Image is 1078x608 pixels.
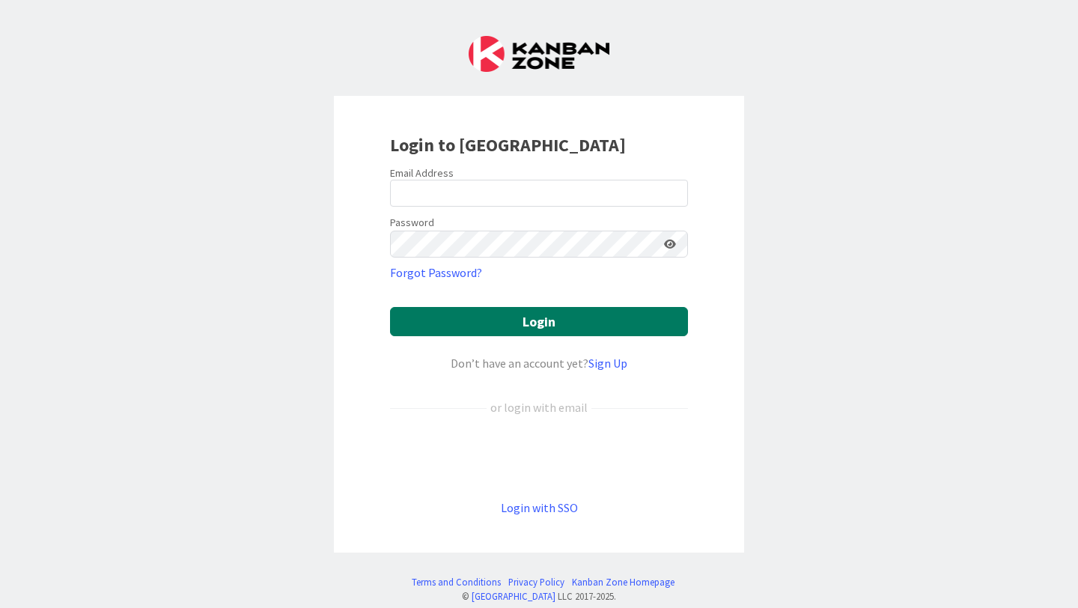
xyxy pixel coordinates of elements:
a: Login with SSO [501,500,578,515]
label: Email Address [390,166,454,180]
div: © LLC 2017- 2025 . [404,589,674,604]
a: Terms and Conditions [412,575,501,589]
button: Login [390,307,688,336]
a: Forgot Password? [390,264,482,282]
a: Sign Up [588,356,627,371]
div: or login with email [487,398,591,416]
div: Don’t have an account yet? [390,354,688,372]
b: Login to [GEOGRAPHIC_DATA] [390,133,626,156]
a: [GEOGRAPHIC_DATA] [472,590,555,602]
img: Kanban Zone [469,36,609,72]
a: Privacy Policy [508,575,564,589]
iframe: Sign in with Google Button [383,441,695,474]
a: Kanban Zone Homepage [572,575,674,589]
label: Password [390,215,434,231]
